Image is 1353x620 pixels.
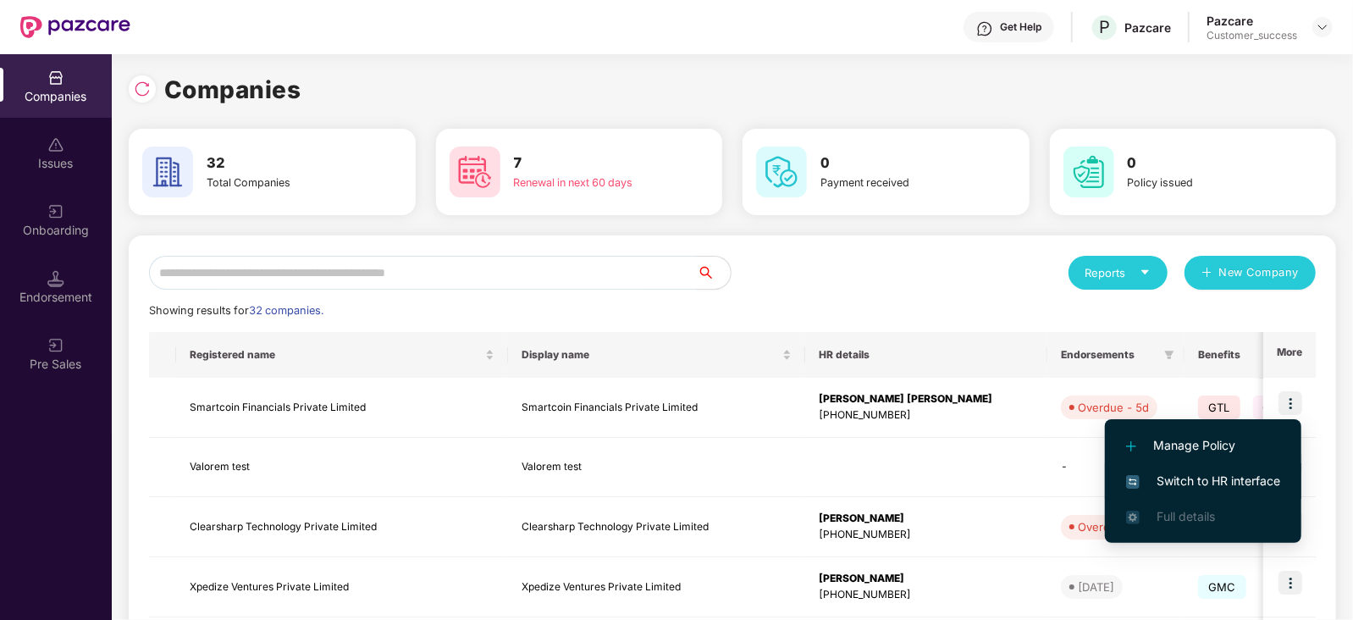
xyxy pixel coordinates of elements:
[1063,147,1114,197] img: svg+xml;base64,PHN2ZyB4bWxucz0iaHR0cDovL3d3dy53My5vcmcvMjAwMC9zdmciIHdpZHRoPSI2MCIgaGVpZ2h0PSI2MC...
[1278,391,1302,415] img: icon
[819,527,1034,543] div: [PHONE_NUMBER]
[1263,332,1316,378] th: More
[142,147,193,197] img: svg+xml;base64,PHN2ZyB4bWxucz0iaHR0cDovL3d3dy53My5vcmcvMjAwMC9zdmciIHdpZHRoPSI2MCIgaGVpZ2h0PSI2MC...
[508,378,805,438] td: Smartcoin Financials Private Limited
[1061,348,1157,362] span: Endorsements
[976,20,993,37] img: svg+xml;base64,PHN2ZyBpZD0iSGVscC0zMngzMiIgeG1sbnM9Imh0dHA6Ly93d3cudzMub3JnLzIwMDAvc3ZnIiB3aWR0aD...
[47,203,64,220] img: svg+xml;base64,PHN2ZyB3aWR0aD0iMjAiIGhlaWdodD0iMjAiIHZpZXdCb3g9IjAgMCAyMCAyMCIgZmlsbD0ibm9uZSIgeG...
[819,571,1034,587] div: [PERSON_NAME]
[1198,575,1246,599] span: GMC
[47,337,64,354] img: svg+xml;base64,PHN2ZyB3aWR0aD0iMjAiIGhlaWdodD0iMjAiIHZpZXdCb3g9IjAgMCAyMCAyMCIgZmlsbD0ibm9uZSIgeG...
[134,80,151,97] img: svg+xml;base64,PHN2ZyBpZD0iUmVsb2FkLTMyeDMyIiB4bWxucz0iaHR0cDovL3d3dy53My5vcmcvMjAwMC9zdmciIHdpZH...
[819,407,1034,423] div: [PHONE_NUMBER]
[176,438,508,498] td: Valorem test
[207,152,352,174] h3: 32
[819,511,1034,527] div: [PERSON_NAME]
[1126,472,1280,490] span: Switch to HR interface
[522,348,779,362] span: Display name
[805,332,1047,378] th: HR details
[207,174,352,191] div: Total Companies
[1157,509,1215,523] span: Full details
[1128,152,1273,174] h3: 0
[1161,345,1178,365] span: filter
[1128,174,1273,191] div: Policy issued
[1047,438,1185,498] td: -
[514,174,660,191] div: Renewal in next 60 days
[1164,350,1174,360] span: filter
[514,152,660,174] h3: 7
[1078,578,1114,595] div: [DATE]
[149,304,323,317] span: Showing results for
[47,69,64,86] img: svg+xml;base64,PHN2ZyBpZD0iQ29tcGFuaWVzIiB4bWxucz0iaHR0cDovL3d3dy53My5vcmcvMjAwMC9zdmciIHdpZHRoPS...
[1140,267,1151,278] span: caret-down
[819,587,1034,603] div: [PHONE_NUMBER]
[1219,264,1300,281] span: New Company
[190,348,482,362] span: Registered name
[1126,475,1140,489] img: svg+xml;base64,PHN2ZyB4bWxucz0iaHR0cDovL3d3dy53My5vcmcvMjAwMC9zdmciIHdpZHRoPSIxNiIgaGVpZ2h0PSIxNi...
[508,557,805,617] td: Xpedize Ventures Private Limited
[508,438,805,498] td: Valorem test
[820,152,966,174] h3: 0
[1207,13,1297,29] div: Pazcare
[1126,511,1140,524] img: svg+xml;base64,PHN2ZyB4bWxucz0iaHR0cDovL3d3dy53My5vcmcvMjAwMC9zdmciIHdpZHRoPSIxNi4zNjMiIGhlaWdodD...
[508,332,805,378] th: Display name
[47,136,64,153] img: svg+xml;base64,PHN2ZyBpZD0iSXNzdWVzX2Rpc2FibGVkIiB4bWxucz0iaHR0cDovL3d3dy53My5vcmcvMjAwMC9zdmciIH...
[1185,256,1316,290] button: plusNew Company
[176,557,508,617] td: Xpedize Ventures Private Limited
[696,266,731,280] span: search
[176,332,508,378] th: Registered name
[1278,571,1302,595] img: icon
[450,147,500,197] img: svg+xml;base64,PHN2ZyB4bWxucz0iaHR0cDovL3d3dy53My5vcmcvMjAwMC9zdmciIHdpZHRoPSI2MCIgaGVpZ2h0PSI2MC...
[1207,29,1297,42] div: Customer_success
[164,71,301,108] h1: Companies
[1085,264,1151,281] div: Reports
[20,16,130,38] img: New Pazcare Logo
[1198,396,1240,419] span: GTL
[1316,20,1329,34] img: svg+xml;base64,PHN2ZyBpZD0iRHJvcGRvd24tMzJ4MzIiIHhtbG5zPSJodHRwOi8vd3d3LnczLm9yZy8yMDAwL3N2ZyIgd2...
[1201,267,1212,280] span: plus
[756,147,807,197] img: svg+xml;base64,PHN2ZyB4bWxucz0iaHR0cDovL3d3dy53My5vcmcvMjAwMC9zdmciIHdpZHRoPSI2MCIgaGVpZ2h0PSI2MC...
[249,304,323,317] span: 32 companies.
[47,270,64,287] img: svg+xml;base64,PHN2ZyB3aWR0aD0iMTQuNSIgaGVpZ2h0PSIxNC41IiB2aWV3Qm94PSIwIDAgMTYgMTYiIGZpbGw9Im5vbm...
[176,497,508,557] td: Clearsharp Technology Private Limited
[696,256,732,290] button: search
[1078,399,1149,416] div: Overdue - 5d
[820,174,966,191] div: Payment received
[1099,17,1110,37] span: P
[1126,441,1136,451] img: svg+xml;base64,PHN2ZyB4bWxucz0iaHR0cDovL3d3dy53My5vcmcvMjAwMC9zdmciIHdpZHRoPSIxMi4yMDEiIGhlaWdodD...
[1000,20,1041,34] div: Get Help
[176,378,508,438] td: Smartcoin Financials Private Limited
[1124,19,1171,36] div: Pazcare
[1126,436,1280,455] span: Manage Policy
[508,497,805,557] td: Clearsharp Technology Private Limited
[1078,518,1162,535] div: Overdue - 147d
[819,391,1034,407] div: [PERSON_NAME] [PERSON_NAME]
